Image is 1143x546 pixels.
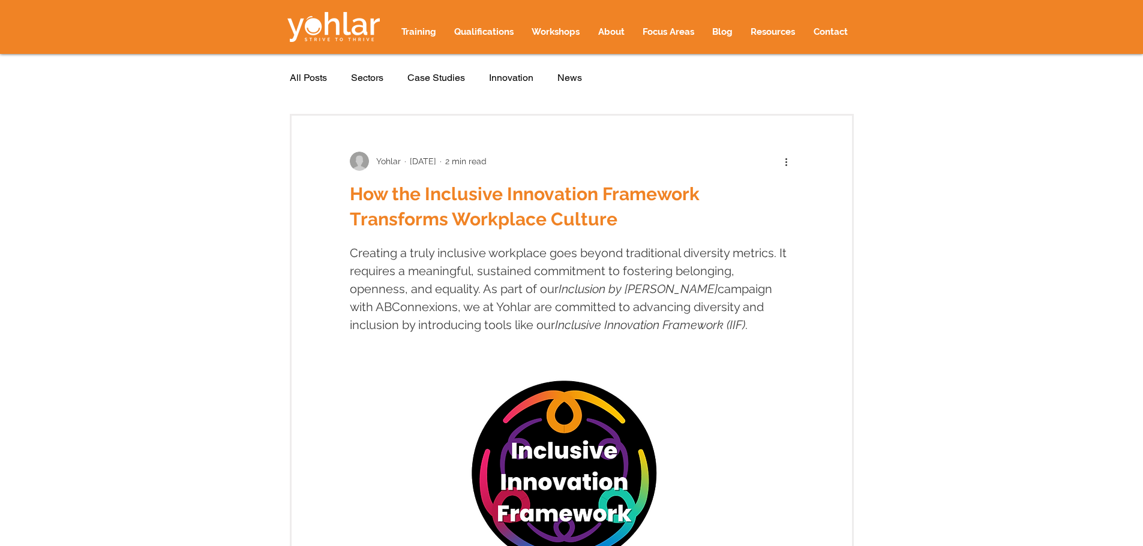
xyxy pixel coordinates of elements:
[557,71,582,85] a: News
[703,17,742,46] a: Blog
[350,246,790,296] span: Creating a truly inclusive workplace goes beyond traditional diversity metrics. It requires a mea...
[392,17,445,46] a: Training
[395,17,442,46] p: Training
[350,182,794,232] h1: How the Inclusive Innovation Framework Transforms Workplace Culture
[445,156,487,166] span: 2 min read
[351,71,383,85] a: Sectors
[637,17,700,46] p: Focus Areas
[526,17,586,46] p: Workshops
[589,17,634,46] a: About
[634,17,703,46] div: Focus Areas
[742,17,805,46] div: Resources
[445,17,523,46] a: Qualifications
[745,318,748,332] span: .
[555,318,745,332] span: Inclusive Innovation Framework (IIF)
[745,17,801,46] p: Resources
[448,17,520,46] p: Qualifications
[489,71,533,85] a: Innovation
[523,17,589,46] a: Workshops
[407,71,465,85] a: Case Studies
[410,156,436,166] span: Nov 13, 2024
[350,282,775,332] span: campaign with ABConnexions, we at Yohlar are committed to advancing diversity and inclusion by in...
[808,17,854,46] p: Contact
[779,154,794,168] button: More actions
[290,71,327,85] a: All Posts
[592,17,631,46] p: About
[706,17,739,46] p: Blog
[392,17,857,46] nav: Site
[287,12,380,42] img: Yohlar - Strive to Thrive logo
[805,17,857,46] a: Contact
[559,282,718,296] span: Inclusion by [PERSON_NAME]
[288,54,844,102] nav: Blog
